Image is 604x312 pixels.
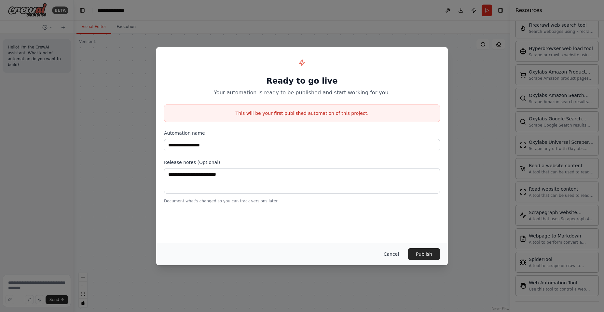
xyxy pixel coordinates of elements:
label: Automation name [164,130,440,136]
button: Cancel [378,248,404,260]
label: Release notes (Optional) [164,159,440,166]
button: Publish [408,248,440,260]
p: Your automation is ready to be published and start working for you. [164,89,440,97]
h1: Ready to go live [164,76,440,86]
p: Document what's changed so you can track versions later. [164,198,440,204]
p: This will be your first published automation of this project. [164,110,440,116]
